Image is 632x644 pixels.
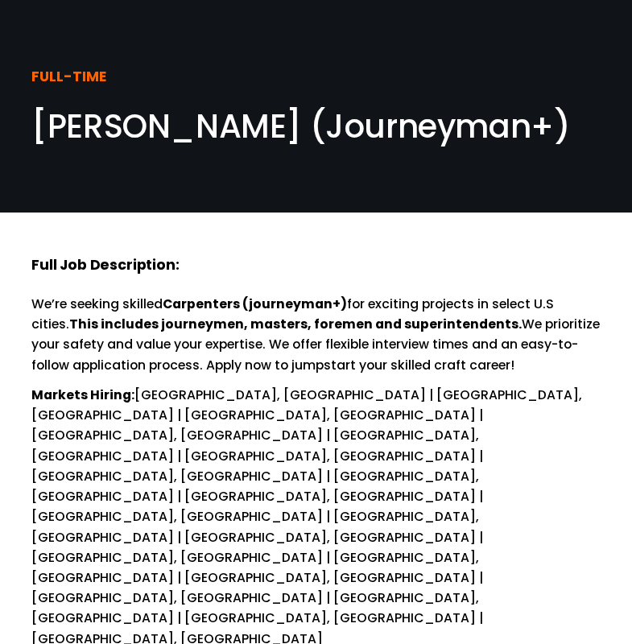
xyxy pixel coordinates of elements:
[31,294,601,375] p: We’re seeking skilled for exciting projects in select U.S cities. We prioritize your safety and v...
[31,66,106,86] strong: FULL-TIME
[69,315,522,333] strong: This includes journeymen, masters, foremen and superintendents.
[163,295,347,313] strong: Carpenters (journeyman+)
[31,254,179,275] strong: Full Job Description:
[31,386,134,404] strong: Markets Hiring:
[31,104,570,149] span: [PERSON_NAME] (Journeyman+)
